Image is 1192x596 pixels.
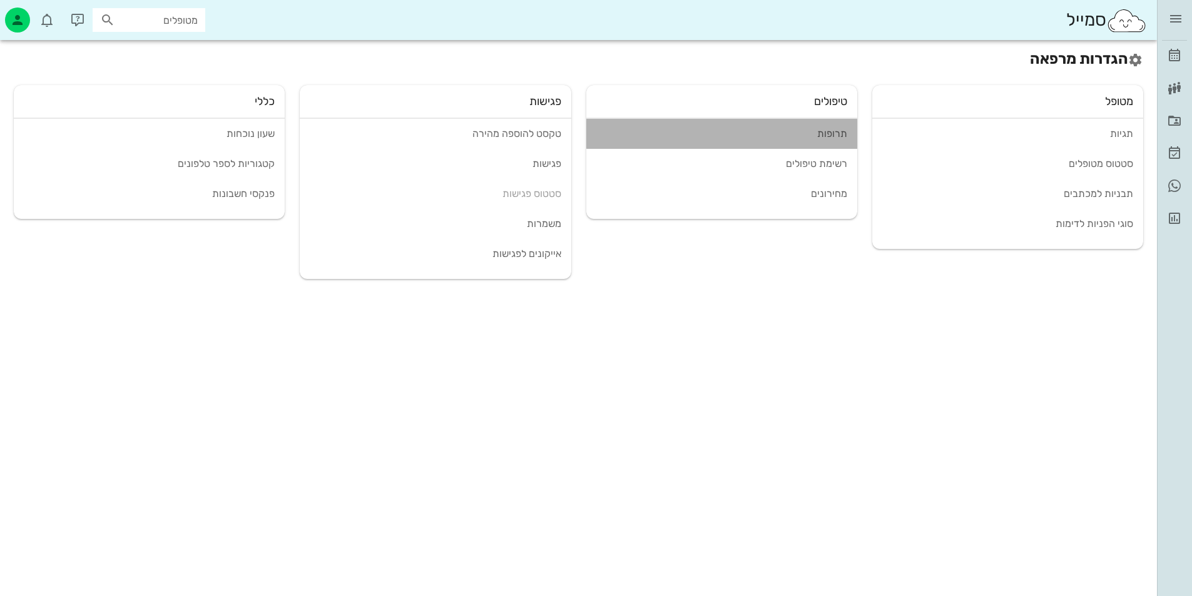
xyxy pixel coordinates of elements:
div: מטופל [872,95,1143,118]
div: רשימת טיפולים [596,158,847,169]
div: סוגי הפניות לדימות [882,218,1133,230]
div: טקסט להוספה מהירה [310,128,561,139]
div: תגיות [882,128,1133,139]
div: פנקסי חשבונות [24,188,275,200]
div: שעון נוכחות [24,128,275,139]
div: אייקונים לפגישות [310,248,561,260]
div: פגישות [300,95,571,118]
div: קטגוריות לספר טלפונים [24,158,275,169]
div: סמייל [1066,7,1147,34]
div: פגישות [310,158,561,169]
h2: הגדרות מרפאה [14,48,1143,70]
div: טיפולים [586,95,857,118]
div: סטטוס מטופלים [882,158,1133,169]
span: תג [37,10,44,18]
img: SmileCloud logo [1106,8,1147,33]
div: מחירונים [596,188,847,200]
div: תבניות למכתבים [882,188,1133,200]
div: כללי [14,95,285,118]
div: משמרות [310,218,561,230]
div: תרופות [596,128,847,139]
